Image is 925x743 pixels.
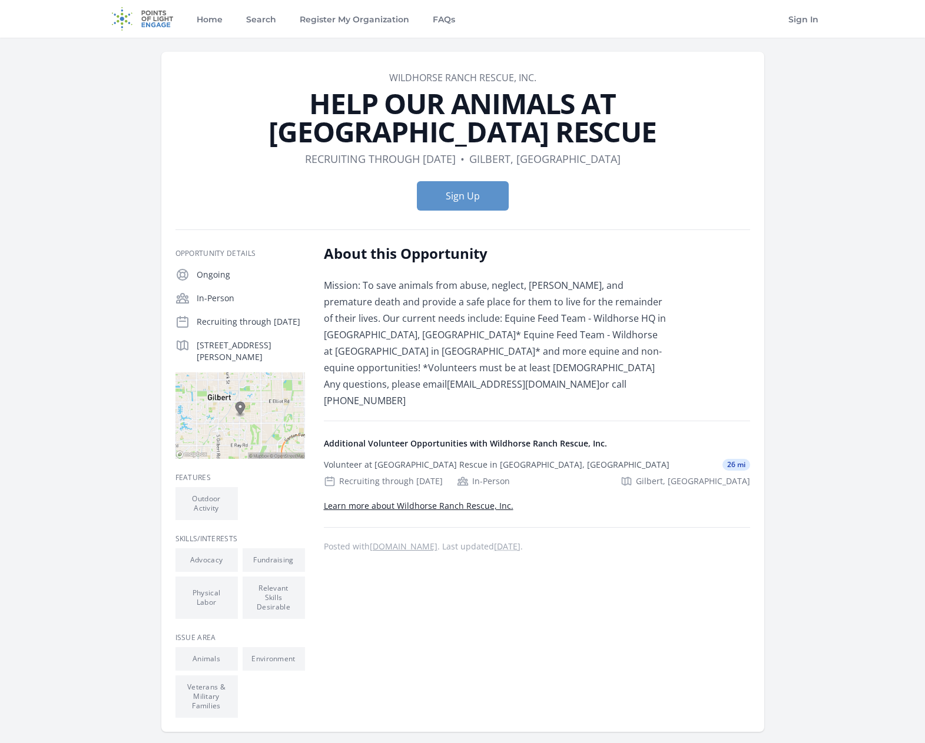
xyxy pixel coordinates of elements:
[197,292,305,304] p: In-Person
[243,647,305,671] li: Environment
[175,577,238,619] li: Physical Labor
[324,244,668,263] h2: About this Opportunity
[324,459,669,471] div: Volunteer at [GEOGRAPHIC_DATA] Rescue in [GEOGRAPHIC_DATA], [GEOGRAPHIC_DATA]
[636,475,750,487] span: Gilbert, [GEOGRAPHIC_DATA]
[175,534,305,544] h3: Skills/Interests
[243,577,305,619] li: Relevant Skills Desirable
[175,89,750,146] h1: HELP OUR ANIMALS AT [GEOGRAPHIC_DATA] RESCUE
[469,151,621,167] dd: Gilbert, [GEOGRAPHIC_DATA]
[305,151,456,167] dd: Recruiting through [DATE]
[175,548,238,572] li: Advocacy
[457,475,510,487] div: In-Person
[175,633,305,642] h3: Issue area
[243,548,305,572] li: Fundraising
[319,449,755,497] a: Volunteer at [GEOGRAPHIC_DATA] Rescue in [GEOGRAPHIC_DATA], [GEOGRAPHIC_DATA] 26 mi Recruiting th...
[417,181,509,211] button: Sign Up
[324,475,443,487] div: Recruiting through [DATE]
[175,487,238,520] li: Outdoor Activity
[175,473,305,482] h3: Features
[324,277,668,409] p: Mission: To save animals from abuse, neglect, [PERSON_NAME], and premature death and provide a sa...
[324,438,750,449] h4: Additional Volunteer Opportunities with Wildhorse Ranch Rescue, Inc.
[175,675,238,718] li: Veterans & Military Families
[370,541,437,552] a: [DOMAIN_NAME]
[324,500,513,511] a: Learn more about Wildhorse Ranch Rescue, Inc.
[197,316,305,328] p: Recruiting through [DATE]
[389,71,536,84] a: Wildhorse Ranch Rescue, Inc.
[197,339,305,363] p: [STREET_ADDRESS][PERSON_NAME]
[324,542,750,551] p: Posted with . Last updated .
[175,647,238,671] li: Animals
[460,151,465,167] div: •
[494,541,520,552] abbr: Thu, Sep 11, 2025 11:25 AM
[722,459,750,471] span: 26 mi
[197,269,305,281] p: Ongoing
[175,372,305,459] img: Map
[175,249,305,258] h3: Opportunity Details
